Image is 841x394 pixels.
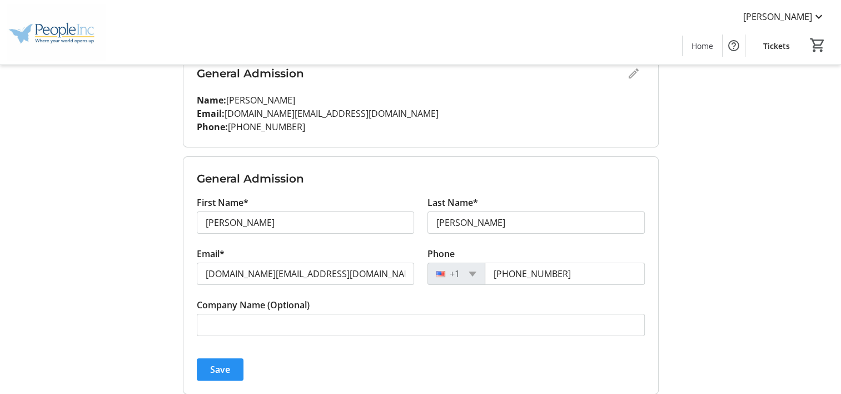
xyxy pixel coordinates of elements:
p: [PERSON_NAME] [197,93,645,107]
h3: General Admission [197,170,645,187]
strong: Phone: [197,121,228,133]
p: [DOMAIN_NAME][EMAIL_ADDRESS][DOMAIN_NAME] [197,107,645,120]
button: Help [723,35,745,57]
label: First Name* [197,196,248,209]
img: People Inc.'s Logo [7,4,106,60]
label: Email* [197,247,225,260]
strong: Email: [197,107,225,120]
label: Phone [427,247,455,260]
span: Tickets [763,40,790,52]
label: Company Name (Optional) [197,298,310,312]
h3: General Admission [197,65,623,82]
span: Home [691,40,713,52]
input: (201) 555-0123 [485,263,645,285]
span: Save [210,363,230,376]
label: Last Name* [427,196,478,209]
a: Home [683,36,722,56]
button: [PERSON_NAME] [734,8,834,26]
span: [PERSON_NAME] [743,10,812,23]
a: Tickets [754,36,799,56]
button: Save [197,358,243,381]
strong: Name: [197,94,226,106]
p: [PHONE_NUMBER] [197,120,645,134]
button: Cart [808,35,828,55]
